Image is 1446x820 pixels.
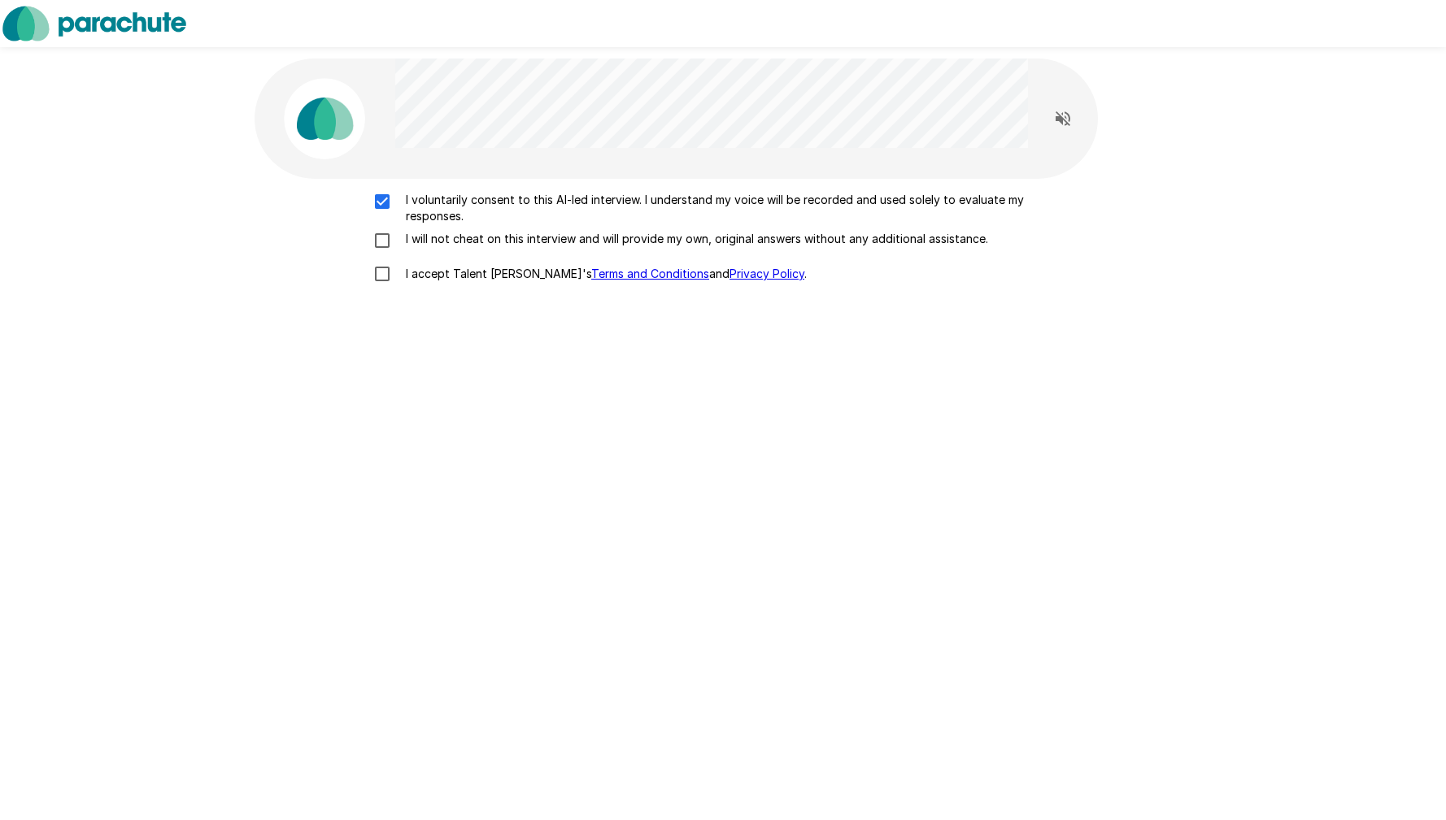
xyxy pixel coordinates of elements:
[591,267,709,280] a: Terms and Conditions
[399,231,988,247] p: I will not cheat on this interview and will provide my own, original answers without any addition...
[1047,102,1079,135] button: Read questions aloud
[284,78,365,159] img: parachute_avatar.png
[730,267,804,280] a: Privacy Policy
[399,192,1081,224] p: I voluntarily consent to this AI-led interview. I understand my voice will be recorded and used s...
[399,266,807,282] p: I accept Talent [PERSON_NAME]'s and .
